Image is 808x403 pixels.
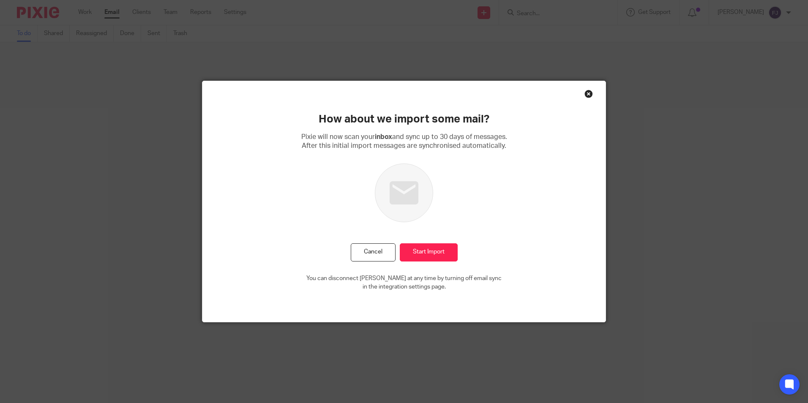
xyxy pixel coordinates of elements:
[351,243,396,261] button: Cancel
[306,274,502,291] p: You can disconnect [PERSON_NAME] at any time by turning off email sync in the integration setting...
[375,133,392,140] b: inbox
[319,112,489,126] h2: How about we import some mail?
[301,133,507,151] p: Pixie will now scan your and sync up to 30 days of messages. After this initial import messages a...
[584,90,593,98] div: Close this dialog window
[400,243,458,261] input: Start Import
